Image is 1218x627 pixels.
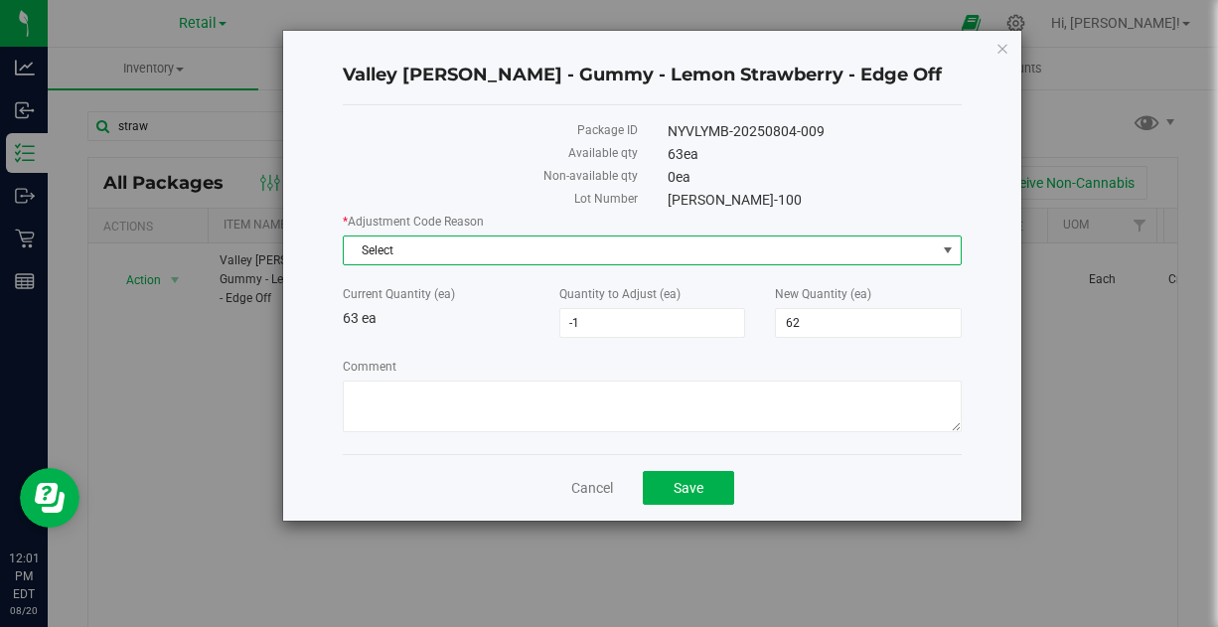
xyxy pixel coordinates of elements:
[684,146,698,162] span: ea
[343,358,962,376] label: Comment
[343,144,637,162] label: Available qty
[676,169,690,185] span: ea
[936,236,961,264] span: select
[20,468,79,528] iframe: Resource center
[776,309,961,337] input: 62
[344,236,936,264] span: Select
[668,146,698,162] span: 63
[643,471,734,505] button: Save
[343,285,530,303] label: Current Quantity (ea)
[653,121,977,142] div: NYVLYMB-20250804-009
[559,285,746,303] label: Quantity to Adjust (ea)
[343,167,637,185] label: Non-available qty
[571,478,613,498] a: Cancel
[668,169,690,185] span: 0
[653,190,977,211] div: [PERSON_NAME]-100
[775,285,962,303] label: New Quantity (ea)
[343,190,637,208] label: Lot Number
[560,309,745,337] input: -1
[343,310,377,326] span: 63 ea
[343,213,962,231] label: Adjustment Code Reason
[674,480,703,496] span: Save
[343,121,637,139] label: Package ID
[343,63,962,88] h4: Valley [PERSON_NAME] - Gummy - Lemon Strawberry - Edge Off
